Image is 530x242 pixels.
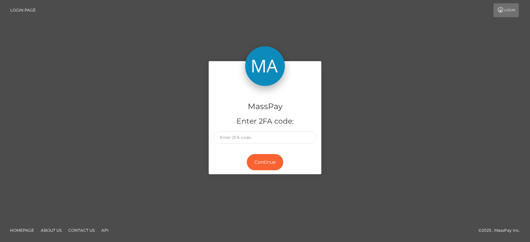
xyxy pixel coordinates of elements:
a: Login [494,3,519,17]
input: Enter 2FA code.. [214,131,316,143]
h4: MassPay [214,101,316,112]
a: Contact Us [66,225,97,235]
button: Continue [247,154,283,170]
h5: Enter 2FA code: [214,116,316,127]
img: MassPay [245,46,285,86]
a: About Us [38,225,64,235]
a: API [99,225,111,235]
a: Login Page [10,3,36,17]
a: Homepage [7,225,37,235]
div: © 2025 , MassPay Inc. [478,227,525,234]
